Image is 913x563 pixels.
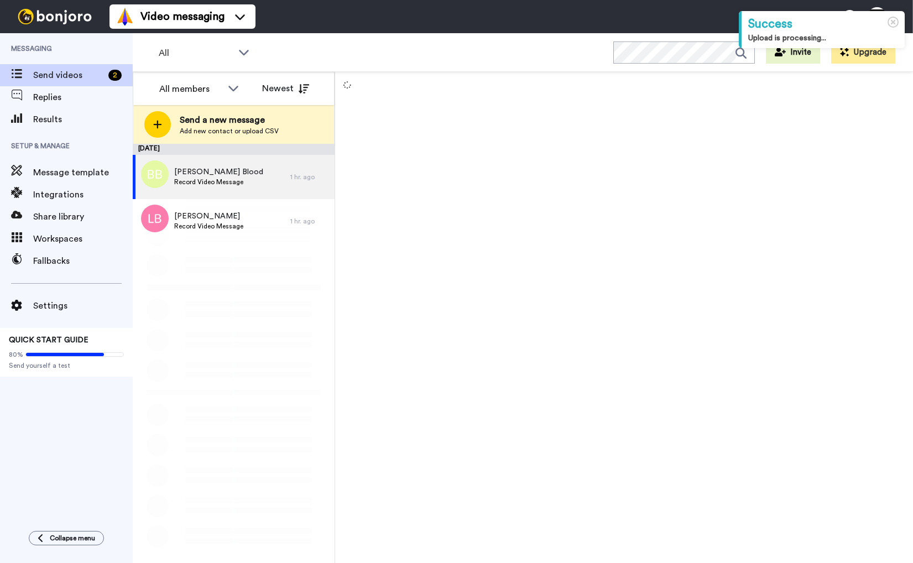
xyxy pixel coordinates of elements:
span: Video messaging [140,9,225,24]
img: vm-color.svg [116,8,134,25]
span: Workspaces [33,232,133,246]
span: Message template [33,166,133,179]
span: Send a new message [180,113,279,127]
span: All [159,46,233,60]
span: Collapse menu [50,534,95,543]
span: Fallbacks [33,254,133,268]
span: Send videos [33,69,104,82]
button: Collapse menu [29,531,104,545]
div: Upload is processing... [748,33,898,44]
div: [DATE] [133,144,335,155]
img: bb.png [141,160,169,188]
span: Share library [33,210,133,223]
button: Newest [254,77,317,100]
span: Send yourself a test [9,361,124,370]
span: [PERSON_NAME] Blood [174,166,263,178]
span: Settings [33,299,133,312]
img: bj-logo-header-white.svg [13,9,96,24]
span: Record Video Message [174,178,263,186]
span: Record Video Message [174,222,243,231]
span: Results [33,113,133,126]
div: All members [159,82,222,96]
span: 80% [9,350,23,359]
span: Integrations [33,188,133,201]
div: Success [748,15,898,33]
button: Invite [766,41,820,64]
div: 2 [108,70,122,81]
span: Add new contact or upload CSV [180,127,279,135]
img: lb.png [141,205,169,232]
span: QUICK START GUIDE [9,336,88,344]
div: 1 hr. ago [290,217,329,226]
span: Replies [33,91,133,104]
div: 1 hr. ago [290,173,329,181]
span: [PERSON_NAME] [174,211,243,222]
button: Upgrade [831,41,895,64]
